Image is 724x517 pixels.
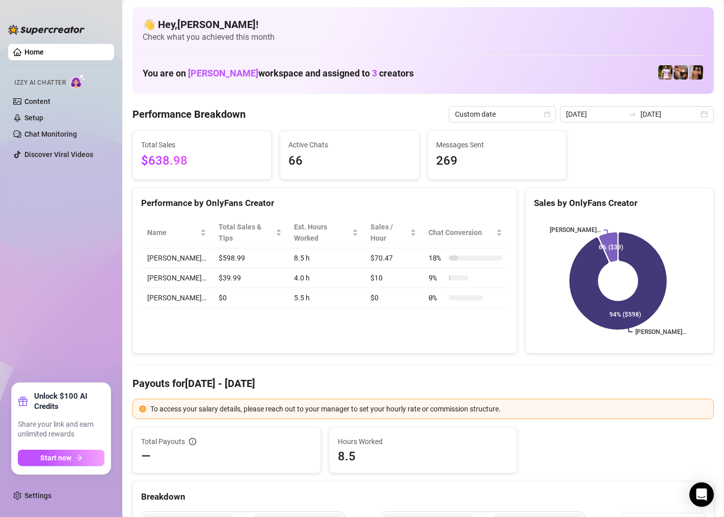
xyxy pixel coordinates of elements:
[674,65,688,80] img: Osvaldo
[288,139,410,150] span: Active Chats
[338,448,509,464] span: 8.5
[544,111,550,117] span: calendar
[40,454,71,462] span: Start now
[628,110,636,118] span: swap-right
[24,114,43,122] a: Setup
[212,217,288,248] th: Total Sales & Tips
[34,391,104,411] strong: Unlock $100 AI Credits
[24,150,93,159] a: Discover Viral Videos
[219,221,274,244] span: Total Sales & Tips
[24,97,50,106] a: Content
[141,248,212,268] td: [PERSON_NAME]…
[141,288,212,308] td: [PERSON_NAME]…
[455,107,550,122] span: Custom date
[141,217,212,248] th: Name
[689,65,703,80] img: Zach
[436,139,558,150] span: Messages Sent
[428,252,445,264] span: 18 %
[372,68,377,79] span: 3
[422,217,508,248] th: Chat Conversion
[294,221,350,244] div: Est. Hours Worked
[534,196,705,210] div: Sales by OnlyFans Creator
[370,221,408,244] span: Sales / Hour
[18,396,28,406] span: gift
[141,139,263,150] span: Total Sales
[212,288,288,308] td: $0
[658,65,673,80] img: Hector
[141,268,212,288] td: [PERSON_NAME]…
[18,420,104,440] span: Share your link and earn unlimited rewards
[189,438,196,445] span: info-circle
[640,109,699,120] input: End date
[288,268,364,288] td: 4.0 h
[628,110,636,118] span: to
[141,448,151,464] span: —
[150,403,707,415] div: To access your salary details, please reach out to your manager to set your hourly rate or commis...
[24,48,44,56] a: Home
[24,492,51,500] a: Settings
[143,17,704,32] h4: 👋 Hey, [PERSON_NAME] !
[364,268,422,288] td: $10
[141,436,185,447] span: Total Payouts
[428,292,445,303] span: 0 %
[24,130,77,138] a: Chat Monitoring
[141,196,508,210] div: Performance by OnlyFans Creator
[18,450,104,466] button: Start nowarrow-right
[212,248,288,268] td: $598.99
[364,217,422,248] th: Sales / Hour
[141,151,263,171] span: $638.98
[147,227,198,238] span: Name
[143,32,704,43] span: Check what you achieved this month
[364,288,422,308] td: $0
[288,288,364,308] td: 5.5 h
[338,436,509,447] span: Hours Worked
[212,268,288,288] td: $39.99
[689,482,714,507] div: Open Intercom Messenger
[550,226,601,234] text: [PERSON_NAME]…
[436,151,558,171] span: 269
[75,454,83,461] span: arrow-right
[143,68,414,79] h1: You are on workspace and assigned to creators
[428,272,445,283] span: 9 %
[132,107,246,121] h4: Performance Breakdown
[364,248,422,268] td: $70.47
[288,248,364,268] td: 8.5 h
[70,74,86,89] img: AI Chatter
[636,328,687,335] text: [PERSON_NAME]…
[8,24,85,35] img: logo-BBDzfeDw.svg
[566,109,624,120] input: Start date
[14,78,66,88] span: Izzy AI Chatter
[288,151,410,171] span: 66
[188,68,258,79] span: [PERSON_NAME]
[132,376,714,391] h4: Payouts for [DATE] - [DATE]
[139,405,146,412] span: exclamation-circle
[141,490,705,504] div: Breakdown
[428,227,494,238] span: Chat Conversion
